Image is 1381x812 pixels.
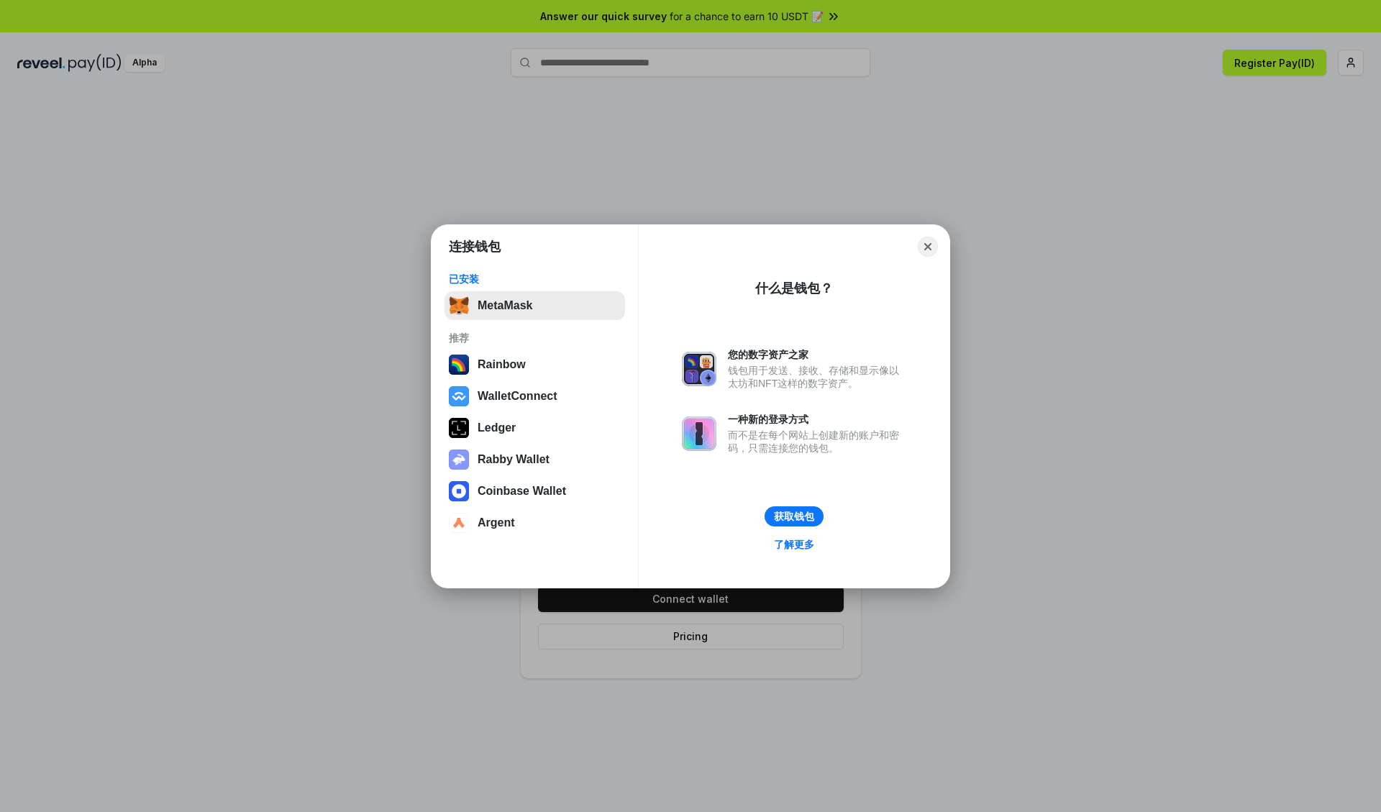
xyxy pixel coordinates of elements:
[449,418,469,438] img: svg+xml,%3Csvg%20xmlns%3D%22http%3A%2F%2Fwww.w3.org%2F2000%2Fsvg%22%20width%3D%2228%22%20height%3...
[449,296,469,316] img: svg+xml,%3Csvg%20fill%3D%22none%22%20height%3D%2233%22%20viewBox%3D%220%200%2035%2033%22%20width%...
[478,390,557,403] div: WalletConnect
[682,352,716,386] img: svg+xml,%3Csvg%20xmlns%3D%22http%3A%2F%2Fwww.w3.org%2F2000%2Fsvg%22%20fill%3D%22none%22%20viewBox...
[478,358,526,371] div: Rainbow
[449,513,469,533] img: svg+xml,%3Csvg%20width%3D%2228%22%20height%3D%2228%22%20viewBox%3D%220%200%2028%2028%22%20fill%3D...
[728,348,906,361] div: 您的数字资产之家
[445,382,625,411] button: WalletConnect
[774,510,814,523] div: 获取钱包
[774,538,814,551] div: 了解更多
[478,299,532,312] div: MetaMask
[445,291,625,320] button: MetaMask
[445,445,625,474] button: Rabby Wallet
[728,413,906,426] div: 一种新的登录方式
[918,237,938,257] button: Close
[449,481,469,501] img: svg+xml,%3Csvg%20width%3D%2228%22%20height%3D%2228%22%20viewBox%3D%220%200%2028%2028%22%20fill%3D...
[765,506,824,526] button: 获取钱包
[445,414,625,442] button: Ledger
[445,477,625,506] button: Coinbase Wallet
[449,355,469,375] img: svg+xml,%3Csvg%20width%3D%22120%22%20height%3D%22120%22%20viewBox%3D%220%200%20120%20120%22%20fil...
[445,350,625,379] button: Rainbow
[728,364,906,390] div: 钱包用于发送、接收、存储和显示像以太坊和NFT这样的数字资产。
[449,450,469,470] img: svg+xml,%3Csvg%20xmlns%3D%22http%3A%2F%2Fwww.w3.org%2F2000%2Fsvg%22%20fill%3D%22none%22%20viewBox...
[449,238,501,255] h1: 连接钱包
[682,416,716,451] img: svg+xml,%3Csvg%20xmlns%3D%22http%3A%2F%2Fwww.w3.org%2F2000%2Fsvg%22%20fill%3D%22none%22%20viewBox...
[765,535,823,554] a: 了解更多
[449,332,621,345] div: 推荐
[478,421,516,434] div: Ledger
[478,516,515,529] div: Argent
[449,273,621,286] div: 已安装
[755,280,833,297] div: 什么是钱包？
[728,429,906,455] div: 而不是在每个网站上创建新的账户和密码，只需连接您的钱包。
[449,386,469,406] img: svg+xml,%3Csvg%20width%3D%2228%22%20height%3D%2228%22%20viewBox%3D%220%200%2028%2028%22%20fill%3D...
[478,453,550,466] div: Rabby Wallet
[478,485,566,498] div: Coinbase Wallet
[445,508,625,537] button: Argent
